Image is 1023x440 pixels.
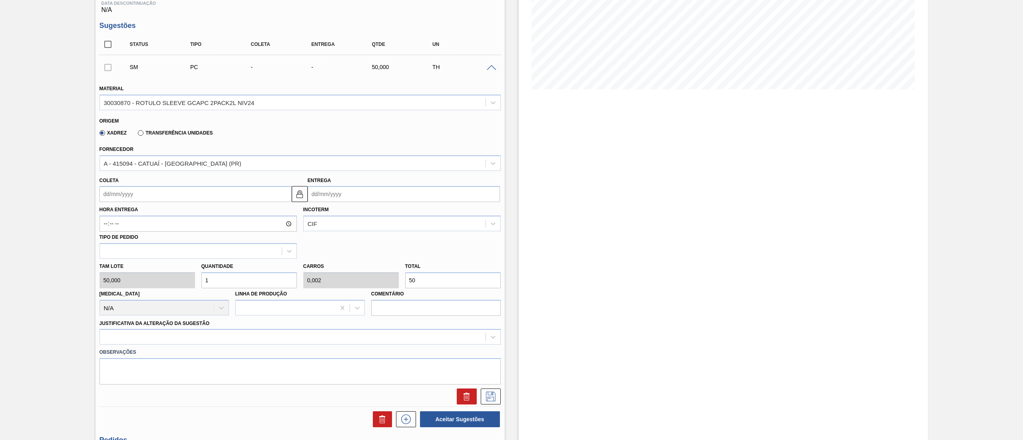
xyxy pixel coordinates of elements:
[308,178,331,183] label: Entrega
[405,264,421,269] label: Total
[102,1,499,6] span: Data Descontinuação
[100,347,501,358] label: Observações
[430,42,500,47] div: UN
[138,130,213,136] label: Transferência Unidades
[370,64,439,70] div: 50,000
[104,160,241,166] div: A - 415094 - CATUAÍ - [GEOGRAPHIC_DATA] (PR)
[309,64,378,70] div: -
[370,42,439,47] div: Qtde
[303,264,324,269] label: Carros
[308,186,500,202] input: dd/mm/yyyy
[100,321,210,326] label: Justificativa da Alteração da Sugestão
[453,388,477,404] div: Excluir Sugestão
[100,178,119,183] label: Coleta
[188,64,257,70] div: Pedido de Compra
[100,186,292,202] input: dd/mm/yyyy
[100,130,127,136] label: Xadrez
[100,234,138,240] label: Tipo de pedido
[369,411,392,427] div: Excluir Sugestões
[249,42,318,47] div: Coleta
[100,261,195,272] label: Tam lote
[371,288,501,300] label: Comentário
[303,207,329,212] label: Incoterm
[188,42,257,47] div: Tipo
[100,291,140,297] label: [MEDICAL_DATA]
[235,291,287,297] label: Linha de Produção
[392,411,416,427] div: Nova sugestão
[295,189,305,199] img: locked
[100,86,124,91] label: Material
[430,64,500,70] div: TH
[416,410,501,428] div: Aceitar Sugestões
[100,147,133,152] label: Fornecedor
[104,99,255,106] div: 30030870 - ROTULO SLEEVE GCAPC 2PACK2L NIV24
[308,220,317,227] div: CIF
[100,204,297,216] label: Hora Entrega
[128,42,197,47] div: Status
[100,118,119,124] label: Origem
[292,186,308,202] button: locked
[420,411,500,427] button: Aceitar Sugestões
[128,64,197,70] div: Sugestão Manual
[100,22,501,30] h3: Sugestões
[201,264,233,269] label: Quantidade
[477,388,501,404] div: Salvar Sugestão
[249,64,318,70] div: -
[309,42,378,47] div: Entrega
